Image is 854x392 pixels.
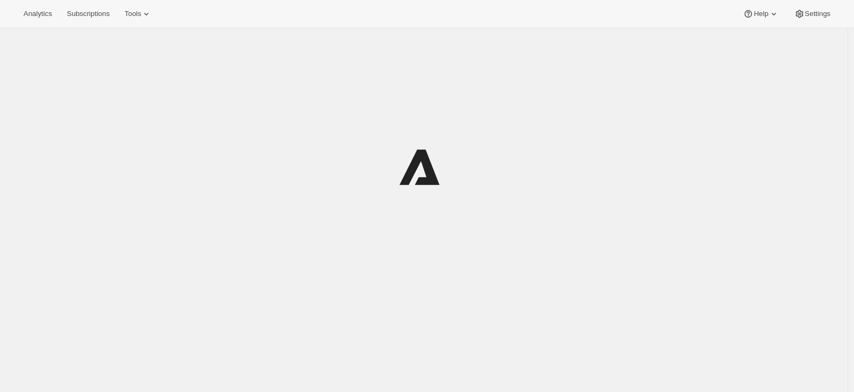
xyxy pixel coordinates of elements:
span: Subscriptions [67,10,109,18]
span: Analytics [23,10,52,18]
span: Help [754,10,768,18]
button: Help [737,6,785,21]
button: Analytics [17,6,58,21]
button: Tools [118,6,158,21]
button: Settings [788,6,837,21]
span: Tools [124,10,141,18]
button: Subscriptions [60,6,116,21]
span: Settings [805,10,831,18]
